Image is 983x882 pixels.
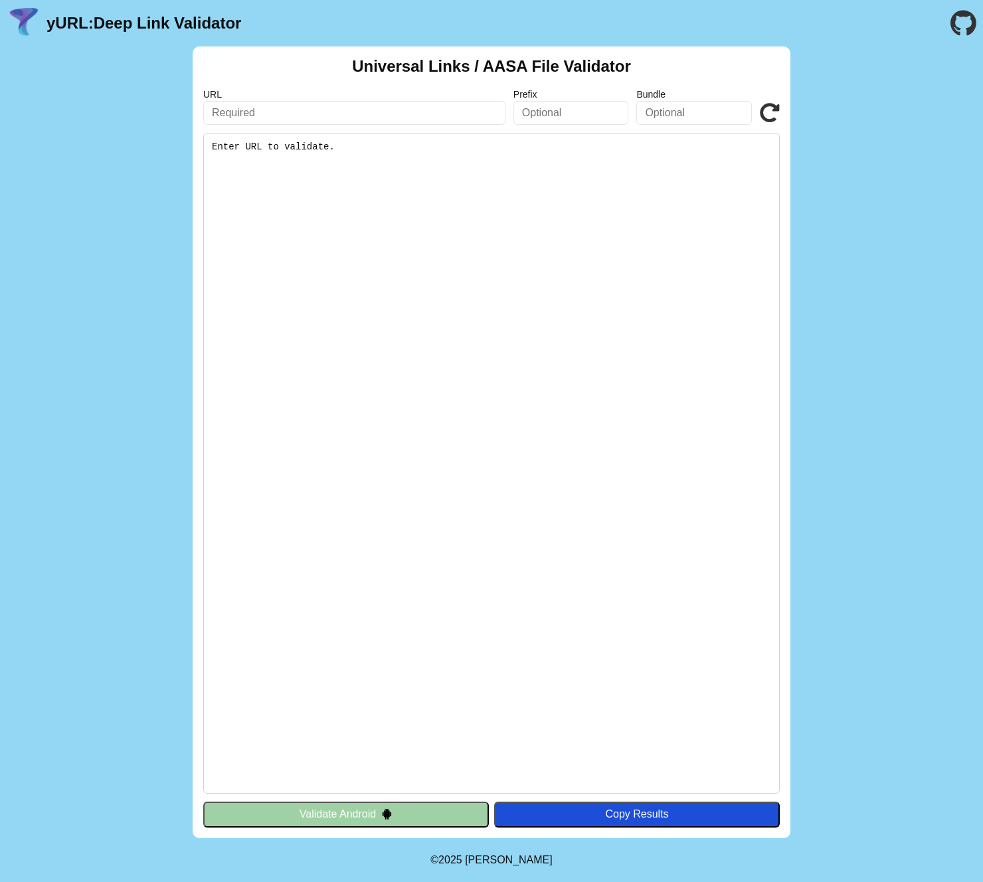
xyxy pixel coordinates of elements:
[381,808,393,820] img: droidIcon.svg
[636,101,752,125] input: Optional
[46,14,241,33] a: yURL:Deep Link Validator
[501,808,773,820] div: Copy Results
[636,89,752,100] label: Bundle
[203,101,505,125] input: Required
[7,6,41,41] img: yURL Logo
[430,838,552,882] footer: ©
[352,57,631,76] h2: Universal Links / AASA File Validator
[203,133,780,794] pre: Enter URL to validate.
[513,89,629,100] label: Prefix
[203,802,489,827] button: Validate Android
[513,101,629,125] input: Optional
[203,89,505,100] label: URL
[438,854,462,865] span: 2025
[465,854,553,865] a: Michael Ibragimchayev's Personal Site
[494,802,780,827] button: Copy Results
